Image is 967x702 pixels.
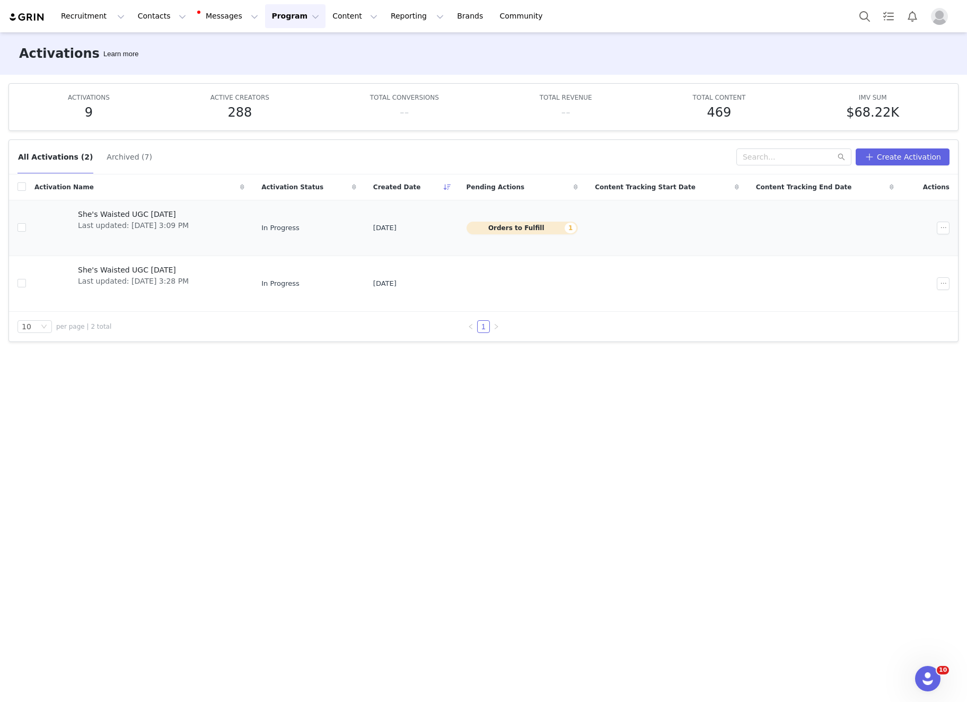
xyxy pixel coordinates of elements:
[78,265,189,276] span: She's Waisted UGC [DATE]
[55,4,131,28] button: Recruitment
[373,182,421,192] span: Created Date
[901,4,924,28] button: Notifications
[846,103,899,122] h5: $68.22K
[34,207,244,249] a: She's Waisted UGC [DATE]Last updated: [DATE] 3:09 PM
[34,182,94,192] span: Activation Name
[856,148,950,165] button: Create Activation
[490,320,503,333] li: Next Page
[227,103,252,122] h5: 288
[22,321,31,332] div: 10
[265,4,326,28] button: Program
[464,320,477,333] li: Previous Page
[210,94,269,101] span: ACTIVE CREATORS
[101,49,140,59] div: Tooltip anchor
[467,222,578,234] button: Orders to Fulfill1
[41,323,47,331] i: icon: down
[595,182,696,192] span: Content Tracking Start Date
[400,103,409,122] h5: --
[261,223,300,233] span: In Progress
[937,666,949,674] span: 10
[373,278,397,289] span: [DATE]
[326,4,384,28] button: Content
[877,4,900,28] a: Tasks
[902,176,958,198] div: Actions
[261,182,323,192] span: Activation Status
[68,94,110,101] span: ACTIVATIONS
[78,209,189,220] span: She's Waisted UGC [DATE]
[56,322,111,331] span: per page | 2 total
[85,103,93,122] h5: 9
[261,278,300,289] span: In Progress
[370,94,439,101] span: TOTAL CONVERSIONS
[736,148,851,165] input: Search...
[34,262,244,305] a: She's Waisted UGC [DATE]Last updated: [DATE] 3:28 PM
[707,103,732,122] h5: 469
[373,223,397,233] span: [DATE]
[859,94,887,101] span: IMV SUM
[853,4,876,28] button: Search
[477,320,490,333] li: 1
[478,321,489,332] a: 1
[384,4,450,28] button: Reporting
[19,44,100,63] h3: Activations
[493,323,499,330] i: icon: right
[931,8,948,25] img: placeholder-profile.jpg
[494,4,554,28] a: Community
[106,148,153,165] button: Archived (7)
[8,12,46,22] img: grin logo
[78,276,189,287] span: Last updated: [DATE] 3:28 PM
[756,182,852,192] span: Content Tracking End Date
[540,94,592,101] span: TOTAL REVENUE
[838,153,845,161] i: icon: search
[925,8,959,25] button: Profile
[561,103,570,122] h5: --
[451,4,493,28] a: Brands
[693,94,746,101] span: TOTAL CONTENT
[915,666,940,691] iframe: Intercom live chat
[468,323,474,330] i: icon: left
[78,220,189,231] span: Last updated: [DATE] 3:09 PM
[193,4,265,28] button: Messages
[467,182,525,192] span: Pending Actions
[17,148,93,165] button: All Activations (2)
[131,4,192,28] button: Contacts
